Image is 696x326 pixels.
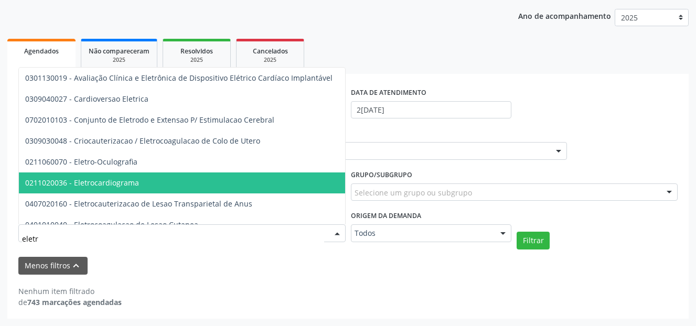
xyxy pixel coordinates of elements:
button: Menos filtroskeyboard_arrow_up [18,257,88,275]
div: 2025 [89,56,149,64]
span: Não compareceram [89,47,149,56]
span: Selecione um grupo ou subgrupo [355,187,472,198]
label: Origem da demanda [351,208,421,224]
span: 0401010040 - Eletrocoagulacao de Lesao Cutanea [25,220,198,230]
span: Todos [355,228,490,238]
span: Resolvidos [180,47,213,56]
input: Selecionar procedimento [22,228,324,249]
label: DATA DE ATENDIMENTO [351,85,426,101]
span: Centro de Reabilitacao [243,146,545,156]
strong: 743 marcações agendadas [27,297,122,307]
span: 0211020036 - Eletrocardiograma [25,178,139,188]
label: Grupo/Subgrupo [351,167,412,183]
div: 2025 [170,56,223,64]
span: 0702010103 - Conjunto de Eletrodo e Extensao P/ Estimulacao Cerebral [25,115,274,125]
input: Selecione um intervalo [351,101,512,119]
span: 0309030048 - Criocauterizacao / Eletrocoagulacao de Colo de Utero [25,136,260,146]
i: keyboard_arrow_up [70,260,82,271]
div: 2025 [244,56,296,64]
span: Cancelados [253,47,288,56]
span: 0407020160 - Eletrocauterizacao de Lesao Transparietal de Anus [25,199,252,209]
span: 0301130019 - Avaliação Clínica e Eletrônica de Dispositivo Elétrico Cardíaco Implantável [25,73,333,83]
div: de [18,297,122,308]
span: 0309040027 - Cardioversao Eletrica [25,94,148,104]
button: Filtrar [517,232,550,249]
div: Nenhum item filtrado [18,286,122,297]
span: 0211060070 - Eletro-Oculografia [25,157,137,167]
p: Ano de acompanhamento [518,9,611,22]
span: Agendados [24,47,59,56]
